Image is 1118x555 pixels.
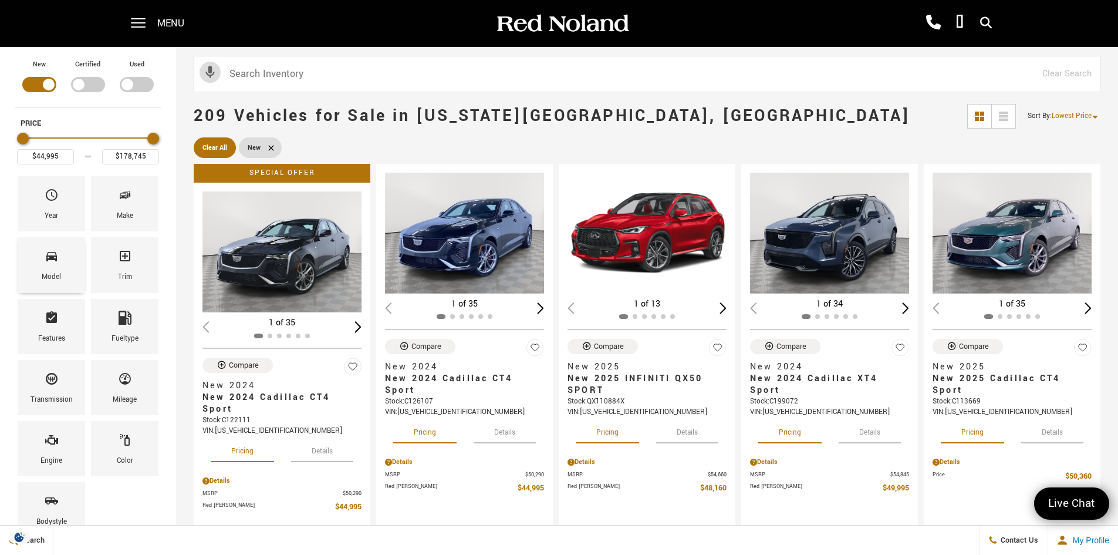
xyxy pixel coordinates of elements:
[45,430,59,455] span: Engine
[709,339,727,362] button: Save Vehicle
[18,482,85,537] div: BodystyleBodystyle
[202,501,335,513] span: Red [PERSON_NAME]
[518,482,544,495] span: $44,995
[933,173,1093,294] div: 1 / 2
[750,482,883,495] span: Red [PERSON_NAME]
[45,185,59,210] span: Year
[385,173,546,294] div: 1 / 2
[15,59,161,107] div: Filter by Vehicle Type
[202,476,362,486] div: Pricing Details - New 2024 Cadillac CT4 Sport AWD
[839,418,901,443] button: details tab
[720,302,727,314] div: Next slide
[21,118,156,129] h5: Price
[202,489,362,498] a: MSRP $50,290
[202,415,362,426] div: Stock : C122111
[1068,536,1109,545] span: My Profile
[385,373,535,396] span: New 2024 Cadillac CT4 Sport
[891,339,909,362] button: Save Vehicle
[1021,418,1083,443] button: details tab
[45,210,58,223] div: Year
[933,470,1065,483] span: Price
[656,418,718,443] button: details tab
[576,418,639,443] button: pricing tab
[202,358,273,373] button: Compare Vehicle
[933,457,1092,467] div: Pricing Details - New 2025 Cadillac CT4 Sport With Navigation
[385,339,455,354] button: Compare Vehicle
[568,361,718,373] span: New 2025
[933,470,1092,483] a: Price $50,360
[933,373,1083,396] span: New 2025 Cadillac CT4 Sport
[883,482,909,495] span: $49,995
[750,373,900,396] span: New 2024 Cadillac XT4 Sport
[933,339,1003,354] button: Compare Vehicle
[525,470,544,479] span: $50,290
[354,321,362,332] div: Next slide
[385,361,535,373] span: New 2024
[229,360,259,371] div: Compare
[902,302,909,314] div: Next slide
[385,396,544,407] div: Stock : C126107
[750,457,909,467] div: Pricing Details - New 2024 Cadillac XT4 Sport With Navigation & AWD
[933,173,1093,294] img: 2025 Cadillac CT4 Sport 1
[42,271,61,284] div: Model
[1042,496,1101,512] span: Live Chat
[91,237,158,292] div: TrimTrim
[385,470,525,479] span: MSRP
[18,360,85,415] div: TransmissionTransmission
[118,185,132,210] span: Make
[700,482,727,495] span: $48,160
[526,339,544,362] button: Save Vehicle
[708,470,727,479] span: $54,660
[75,59,100,70] label: Certified
[385,407,544,418] div: VIN: [US_VEHICLE_IDENTIFICATION_NUMBER]
[91,421,158,476] div: ColorColor
[45,246,59,271] span: Model
[537,302,544,314] div: Next slide
[38,332,65,345] div: Features
[568,339,638,354] button: Compare Vehicle
[474,418,536,443] button: details tab
[385,482,518,495] span: Red [PERSON_NAME]
[18,176,85,231] div: YearYear
[343,489,362,498] span: $50,290
[568,396,727,407] div: Stock : QX110884X
[568,173,728,294] div: 1 / 2
[91,299,158,354] div: FueltypeFueltype
[291,436,353,462] button: details tab
[750,339,820,354] button: Compare Vehicle
[385,173,546,294] img: 2024 Cadillac CT4 Sport 1
[40,455,62,467] div: Engine
[17,149,74,164] input: Minimum
[568,482,727,495] a: Red [PERSON_NAME] $48,160
[594,341,624,352] div: Compare
[18,299,85,354] div: FeaturesFeatures
[113,393,137,406] div: Mileage
[18,421,85,476] div: EngineEngine
[202,140,227,155] span: Clear All
[385,298,544,311] div: 1 of 35
[102,149,159,164] input: Maximum
[1034,487,1109,520] a: Live Chat
[118,246,132,271] span: Trim
[17,129,159,164] div: Price
[568,373,718,396] span: New 2025 INFINITI QX50 SPORT
[147,133,159,144] div: Maximum Price
[33,59,46,70] label: New
[117,210,133,223] div: Make
[202,191,363,312] img: 2024 Cadillac CT4 Sport 1
[495,14,630,34] img: Red Noland Auto Group
[568,470,727,479] a: MSRP $54,660
[959,341,989,352] div: Compare
[45,308,59,332] span: Features
[117,455,133,467] div: Color
[112,332,139,345] div: Fueltype
[385,470,544,479] a: MSRP $50,290
[750,361,900,373] span: New 2024
[1065,470,1092,483] span: $50,360
[344,358,362,381] button: Save Vehicle
[335,501,362,513] span: $44,995
[568,482,700,495] span: Red [PERSON_NAME]
[750,407,909,418] div: VIN: [US_VEHICLE_IDENTIFICATION_NUMBER]
[118,271,132,284] div: Trim
[17,133,29,144] div: Minimum Price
